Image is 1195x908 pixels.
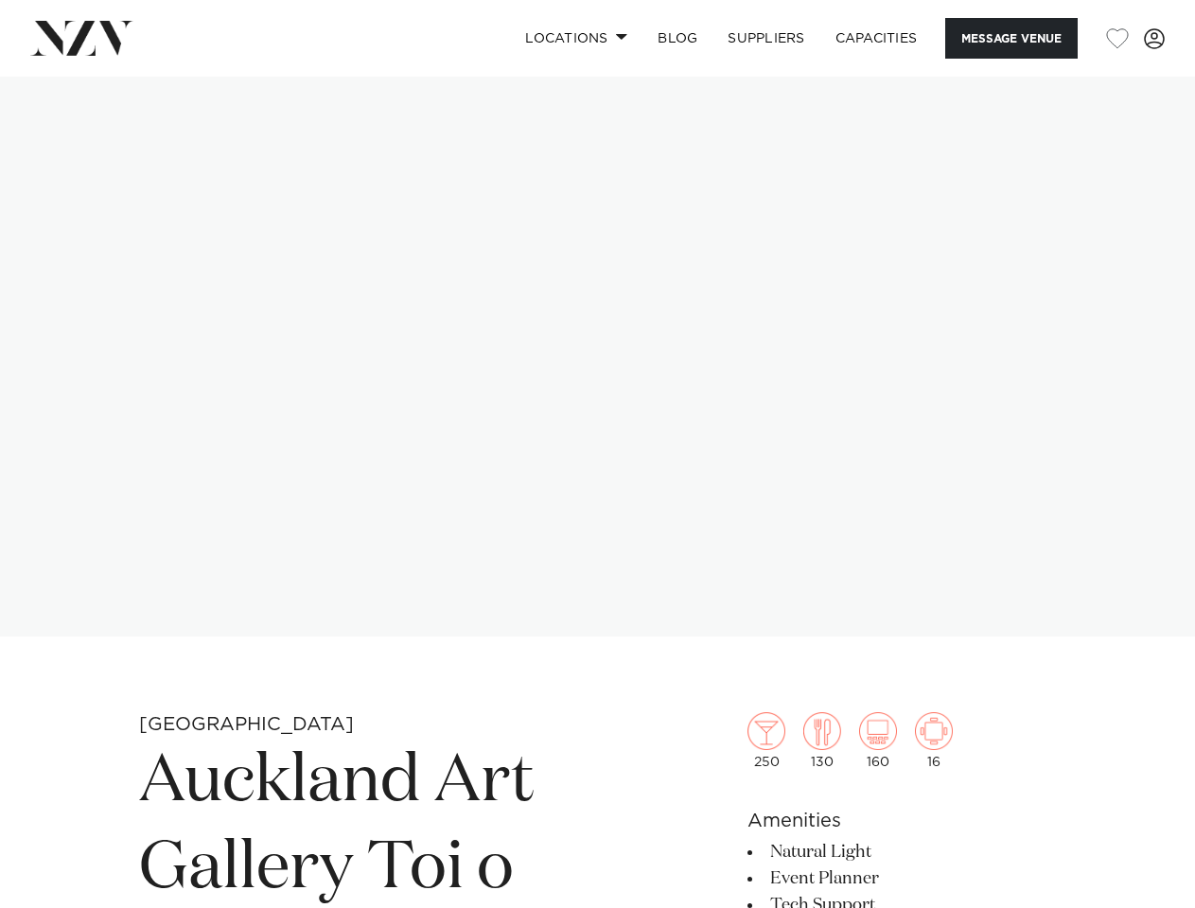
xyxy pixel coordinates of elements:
[510,18,642,59] a: Locations
[859,712,897,750] img: theatre.png
[803,712,841,750] img: dining.png
[747,807,1056,835] h6: Amenities
[747,865,1056,892] li: Event Planner
[859,712,897,769] div: 160
[803,712,841,769] div: 130
[820,18,933,59] a: Capacities
[712,18,819,59] a: SUPPLIERS
[747,712,785,769] div: 250
[747,839,1056,865] li: Natural Light
[747,712,785,750] img: cocktail.png
[30,21,133,55] img: nzv-logo.png
[915,712,953,769] div: 16
[915,712,953,750] img: meeting.png
[139,715,354,734] small: [GEOGRAPHIC_DATA]
[945,18,1078,59] button: Message Venue
[642,18,712,59] a: BLOG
